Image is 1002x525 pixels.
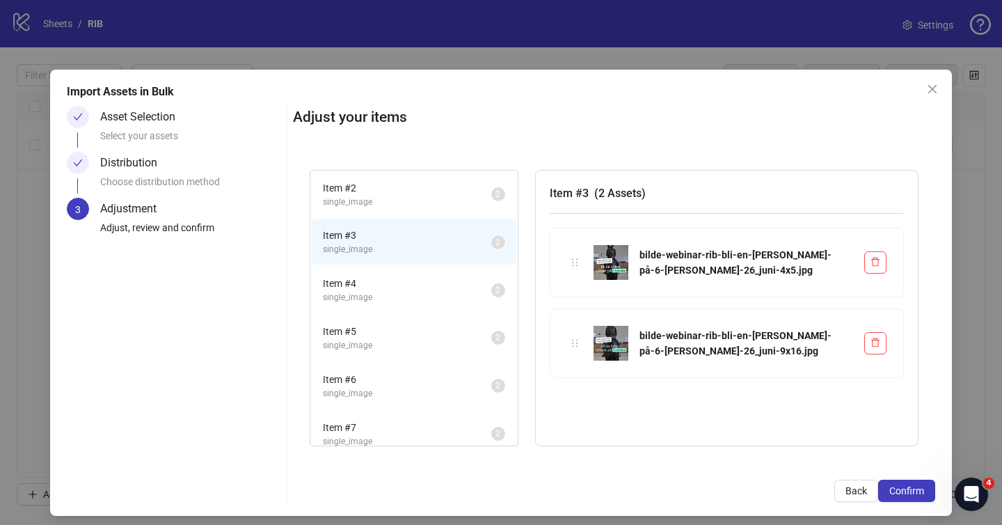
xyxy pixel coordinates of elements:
[100,106,186,128] div: Asset Selection
[323,243,491,256] span: single_image
[67,84,935,100] div: Import Assets in Bulk
[594,326,628,361] img: bilde-webinar-rib-bli-en-bedre-rytter-på-6-uker-26_juni-9x16.jpg
[495,237,500,247] span: 2
[323,339,491,352] span: single_image
[491,379,505,393] sup: 2
[293,106,935,129] h2: Adjust your items
[864,251,886,274] button: Delete
[570,338,580,348] span: holder
[594,245,628,280] img: bilde-webinar-rib-bli-en-bedre-rytter-på-6-uker-26_juni-4x5.jpg
[495,333,500,343] span: 2
[491,331,505,345] sup: 2
[323,435,491,448] span: single_image
[639,247,853,278] div: bilde-webinar-rib-bli-en-[PERSON_NAME]-på-6-[PERSON_NAME]-26_juni-4x5.jpg
[323,420,491,435] span: Item # 7
[100,152,168,174] div: Distribution
[491,187,505,201] sup: 2
[550,185,904,202] h3: Item # 3
[495,285,500,295] span: 2
[594,187,646,200] span: ( 2 Assets )
[323,228,491,243] span: Item # 3
[323,324,491,339] span: Item # 5
[845,485,867,496] span: Back
[73,158,83,168] span: check
[495,429,500,439] span: 2
[921,78,944,100] button: Close
[567,255,582,270] div: holder
[889,485,924,496] span: Confirm
[100,198,168,220] div: Adjustment
[983,478,994,489] span: 4
[864,332,886,354] button: Delete
[491,235,505,249] sup: 2
[639,328,853,359] div: bilde-webinar-rib-bli-en-[PERSON_NAME]-på-6-[PERSON_NAME]-26_juni-9x16.jpg
[870,257,880,267] span: delete
[323,387,491,400] span: single_image
[73,112,83,122] span: check
[75,204,81,215] span: 3
[323,180,491,196] span: Item # 2
[323,291,491,304] span: single_image
[495,381,500,391] span: 2
[100,174,281,198] div: Choose distribution method
[100,128,281,152] div: Select your assets
[491,427,505,441] sup: 2
[323,196,491,209] span: single_image
[834,480,878,502] button: Back
[955,478,988,511] iframe: Intercom live chat
[927,84,938,95] span: close
[323,372,491,387] span: Item # 6
[495,189,500,199] span: 2
[878,480,935,502] button: Confirm
[323,276,491,291] span: Item # 4
[570,258,580,267] span: holder
[100,220,281,244] div: Adjust, review and confirm
[870,338,880,347] span: delete
[491,283,505,297] sup: 2
[567,336,582,351] div: holder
